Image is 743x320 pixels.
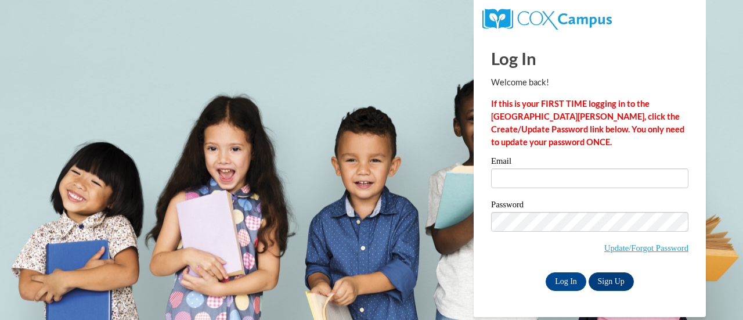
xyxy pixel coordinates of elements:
input: Log In [546,272,586,291]
strong: If this is your FIRST TIME logging in to the [GEOGRAPHIC_DATA][PERSON_NAME], click the Create/Upd... [491,99,684,147]
img: COX Campus [482,9,612,30]
h1: Log In [491,46,688,70]
label: Email [491,157,688,168]
a: Sign Up [589,272,634,291]
a: COX Campus [482,13,612,23]
p: Welcome back! [491,76,688,89]
label: Password [491,200,688,212]
a: Update/Forgot Password [604,243,688,253]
